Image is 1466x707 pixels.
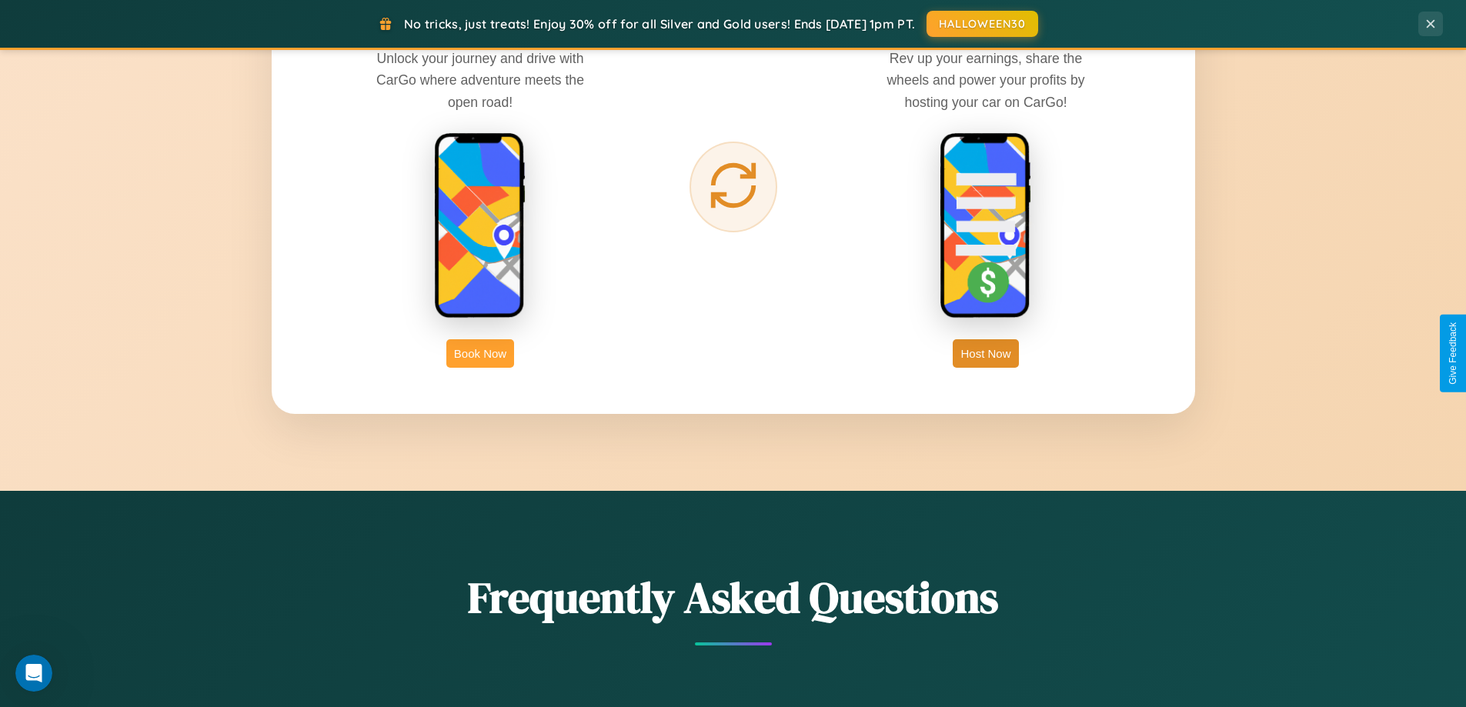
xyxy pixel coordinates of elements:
h2: Frequently Asked Questions [272,568,1195,627]
iframe: Intercom live chat [15,655,52,692]
p: Unlock your journey and drive with CarGo where adventure meets the open road! [365,48,596,112]
div: Give Feedback [1448,322,1458,385]
button: Host Now [953,339,1018,368]
p: Rev up your earnings, share the wheels and power your profits by hosting your car on CarGo! [870,48,1101,112]
img: host phone [940,132,1032,320]
span: No tricks, just treats! Enjoy 30% off for all Silver and Gold users! Ends [DATE] 1pm PT. [404,16,915,32]
button: HALLOWEEN30 [927,11,1038,37]
img: rent phone [434,132,526,320]
button: Book Now [446,339,514,368]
